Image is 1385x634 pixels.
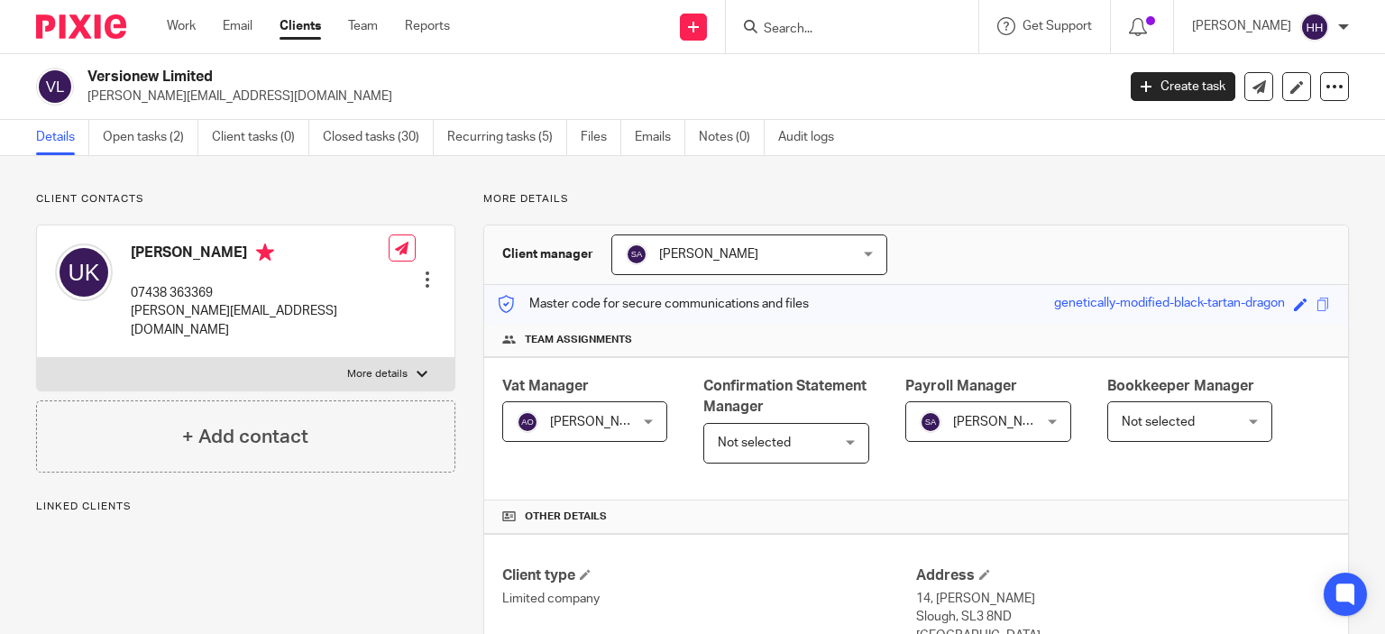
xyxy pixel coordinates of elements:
[182,423,308,451] h4: + Add contact
[131,243,389,266] h4: [PERSON_NAME]
[525,333,632,347] span: Team assignments
[916,590,1330,608] p: 14, [PERSON_NAME]
[517,411,538,433] img: svg%3E
[405,17,450,35] a: Reports
[36,192,455,207] p: Client contacts
[778,120,848,155] a: Audit logs
[280,17,321,35] a: Clients
[1023,20,1092,32] span: Get Support
[36,120,89,155] a: Details
[1300,13,1329,41] img: svg%3E
[483,192,1349,207] p: More details
[256,243,274,262] i: Primary
[1107,379,1254,393] span: Bookkeeper Manager
[223,17,252,35] a: Email
[502,379,589,393] span: Vat Manager
[348,17,378,35] a: Team
[1054,294,1285,315] div: genetically-modified-black-tartan-dragon
[323,120,434,155] a: Closed tasks (30)
[347,367,408,381] p: More details
[953,416,1052,428] span: [PERSON_NAME]
[1192,17,1291,35] p: [PERSON_NAME]
[55,243,113,301] img: svg%3E
[498,295,809,313] p: Master code for secure communications and files
[905,379,1017,393] span: Payroll Manager
[635,120,685,155] a: Emails
[167,17,196,35] a: Work
[525,510,607,524] span: Other details
[36,500,455,514] p: Linked clients
[103,120,198,155] a: Open tasks (2)
[212,120,309,155] a: Client tasks (0)
[502,245,593,263] h3: Client manager
[36,68,74,106] img: svg%3E
[920,411,941,433] img: svg%3E
[626,243,647,265] img: svg%3E
[916,566,1330,585] h4: Address
[87,68,901,87] h2: Versionew Limited
[916,608,1330,626] p: Slough, SL3 8ND
[131,302,389,339] p: [PERSON_NAME][EMAIL_ADDRESS][DOMAIN_NAME]
[581,120,621,155] a: Files
[87,87,1104,106] p: [PERSON_NAME][EMAIL_ADDRESS][DOMAIN_NAME]
[36,14,126,39] img: Pixie
[1122,416,1195,428] span: Not selected
[762,22,924,38] input: Search
[550,416,649,428] span: [PERSON_NAME]
[502,590,916,608] p: Limited company
[502,566,916,585] h4: Client type
[703,379,867,414] span: Confirmation Statement Manager
[699,120,765,155] a: Notes (0)
[718,436,791,449] span: Not selected
[659,248,758,261] span: [PERSON_NAME]
[447,120,567,155] a: Recurring tasks (5)
[1131,72,1235,101] a: Create task
[131,284,389,302] p: 07438 363369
